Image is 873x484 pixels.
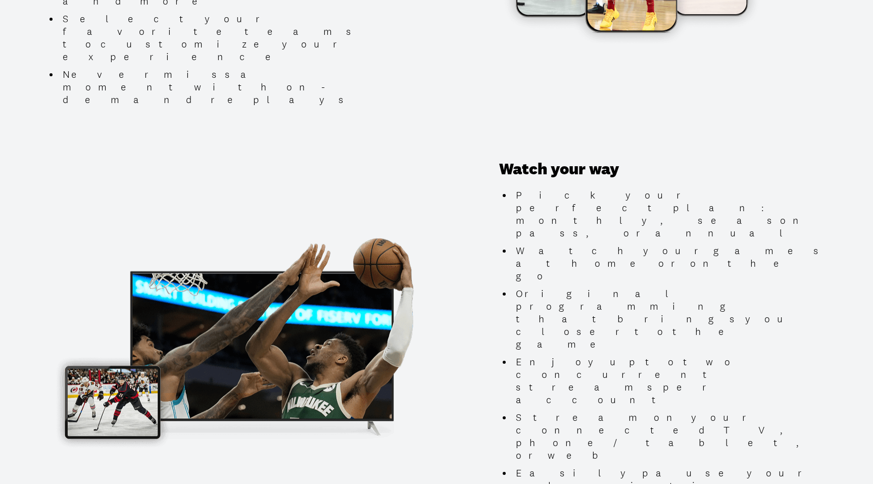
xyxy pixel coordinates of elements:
li: Select your favorite teams to customize your experience [59,13,374,63]
li: Stream on your connected TV, phone/tablet, or web [512,411,828,462]
li: Watch your games at home or on the go [512,245,828,282]
h3: Watch your way [499,160,828,179]
li: Enjoy up to two concurrent streams per account [512,356,828,406]
img: Promotional Image [46,227,452,455]
li: Pick your perfect plan: monthly, season pass, or annual [512,189,828,239]
li: Never miss a moment with on-demand replays [59,68,374,106]
li: Original programming that brings you closer to the game [512,287,828,351]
